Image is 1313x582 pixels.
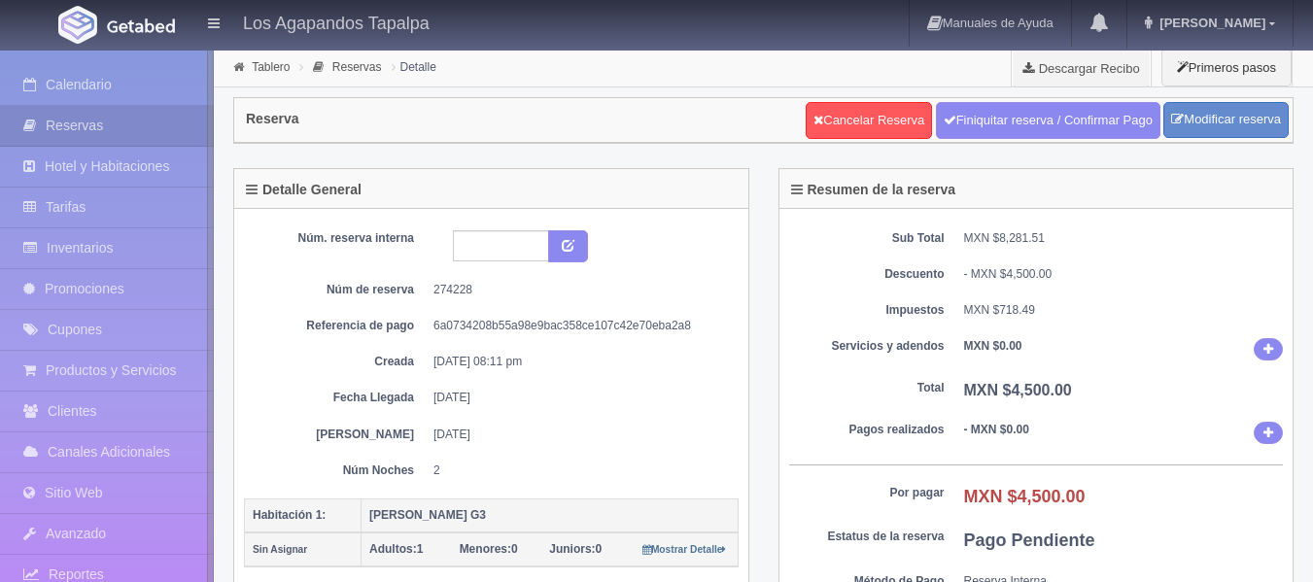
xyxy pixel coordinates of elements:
[107,18,175,33] img: Getabed
[789,266,945,283] dt: Descuento
[806,102,932,139] a: Cancelar Reserva
[964,382,1072,398] b: MXN $4,500.00
[58,6,97,44] img: Getabed
[964,487,1086,506] b: MXN $4,500.00
[259,318,414,334] dt: Referencia de pago
[789,230,945,247] dt: Sub Total
[369,542,423,556] span: 1
[964,302,1284,319] dd: MXN $718.49
[964,531,1095,550] b: Pago Pendiente
[253,544,307,555] small: Sin Asignar
[433,354,724,370] dd: [DATE] 08:11 pm
[259,390,414,406] dt: Fecha Llegada
[259,282,414,298] dt: Núm de reserva
[1012,49,1151,87] a: Descargar Recibo
[964,266,1284,283] div: - MXN $4,500.00
[253,508,326,522] b: Habitación 1:
[252,60,290,74] a: Tablero
[246,183,362,197] h4: Detalle General
[243,10,430,34] h4: Los Agapandos Tapalpa
[433,462,724,479] dd: 2
[433,427,724,443] dd: [DATE]
[1161,49,1292,86] button: Primeros pasos
[789,302,945,319] dt: Impuestos
[789,529,945,545] dt: Estatus de la reserva
[964,339,1022,353] b: MXN $0.00
[259,354,414,370] dt: Creada
[791,183,956,197] h4: Resumen de la reserva
[642,542,727,556] a: Mostrar Detalle
[369,542,417,556] strong: Adultos:
[387,57,441,76] li: Detalle
[362,498,739,532] th: [PERSON_NAME] G3
[1163,102,1289,138] a: Modificar reserva
[433,282,724,298] dd: 274228
[259,230,414,247] dt: Núm. reserva interna
[789,485,945,501] dt: Por pagar
[789,380,945,396] dt: Total
[789,422,945,438] dt: Pagos realizados
[936,102,1160,139] a: Finiquitar reserva / Confirmar Pago
[433,318,724,334] dd: 6a0734208b55a98e9bac358ce107c42e70eba2a8
[433,390,724,406] dd: [DATE]
[259,427,414,443] dt: [PERSON_NAME]
[460,542,518,556] span: 0
[964,230,1284,247] dd: MXN $8,281.51
[332,60,382,74] a: Reservas
[549,542,602,556] span: 0
[259,462,414,479] dt: Núm Noches
[460,542,511,556] strong: Menores:
[1155,16,1265,30] span: [PERSON_NAME]
[549,542,595,556] strong: Juniors:
[642,544,727,555] small: Mostrar Detalle
[246,112,299,126] h4: Reserva
[789,338,945,355] dt: Servicios y adendos
[964,423,1029,436] b: - MXN $0.00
